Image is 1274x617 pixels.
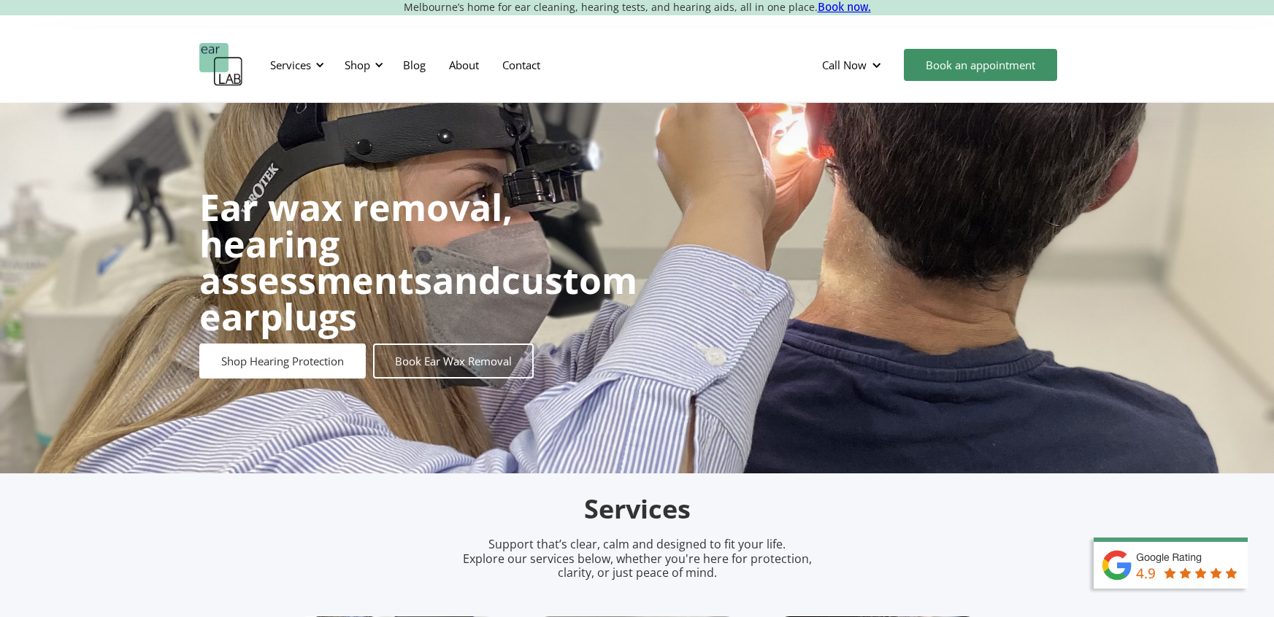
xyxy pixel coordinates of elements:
h1: and [199,189,637,335]
strong: custom earplugs [199,255,637,341]
div: Services [261,43,329,87]
strong: Ear wax removal, hearing assessments [199,182,513,305]
a: home [199,43,243,87]
div: Call Now [810,43,897,87]
a: Book Ear Wax Removal [373,344,534,379]
div: Shop [336,43,388,87]
a: Contact [491,44,552,86]
a: About [437,44,491,86]
a: Blog [391,44,437,86]
a: Shop Hearing Protection [199,344,366,379]
h2: Services [294,492,981,527]
div: Call Now [822,58,867,72]
div: Services [270,58,311,72]
a: Book an appointment [904,49,1057,81]
p: Support that’s clear, calm and designed to fit your life. Explore our services below, whether you... [444,538,831,580]
div: Shop [345,58,370,72]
